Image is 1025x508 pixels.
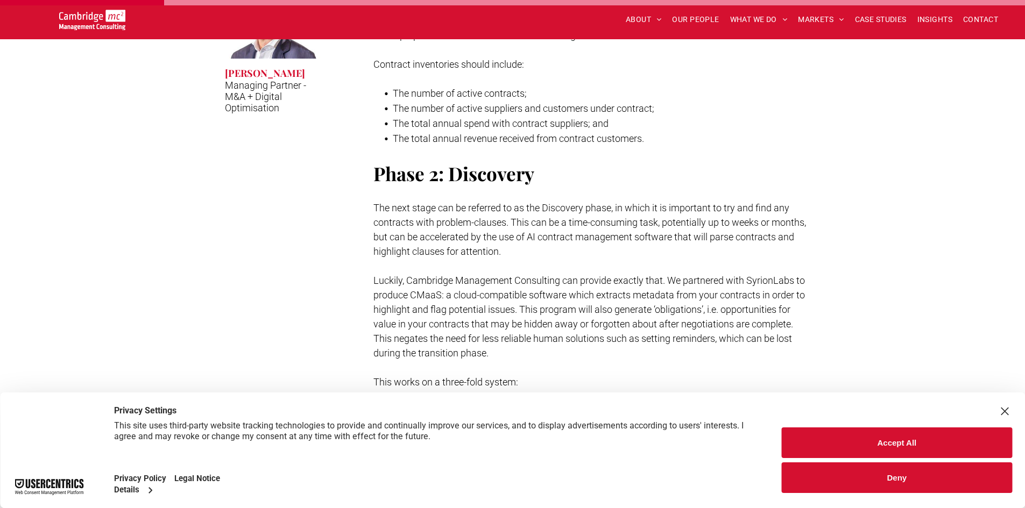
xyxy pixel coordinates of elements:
span: Luckily, Cambridge Management Consulting can provide exactly that. We partnered with SyrionLabs t... [373,275,805,359]
span: Phase 2: Discovery [373,161,534,186]
img: Go to Homepage [59,10,125,30]
span: The total annual spend with contract suppliers; and [393,118,609,129]
span: The next stage can be referred to as the Discovery phase, in which it is important to try and fin... [373,202,806,257]
a: OUR PEOPLE [667,11,724,28]
p: Managing Partner - M&A + Digital Optimisation [225,80,316,113]
span: Contract inventories should include: [373,59,524,70]
a: WHAT WE DO [725,11,793,28]
span: The number of active contracts; [393,88,527,99]
a: INSIGHTS [912,11,958,28]
a: CONTACT [958,11,1003,28]
a: ABOUT [620,11,667,28]
span: The total annual revenue received from contract customers. [393,133,644,144]
a: CASE STUDIES [850,11,912,28]
a: MARKETS [793,11,849,28]
h3: [PERSON_NAME] [225,67,305,80]
span: This works on a three-fold system: [373,376,518,388]
span: The number of active suppliers and customers under contract; [393,103,654,114]
a: Your Business Transformed | Cambridge Management Consulting [59,11,125,23]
